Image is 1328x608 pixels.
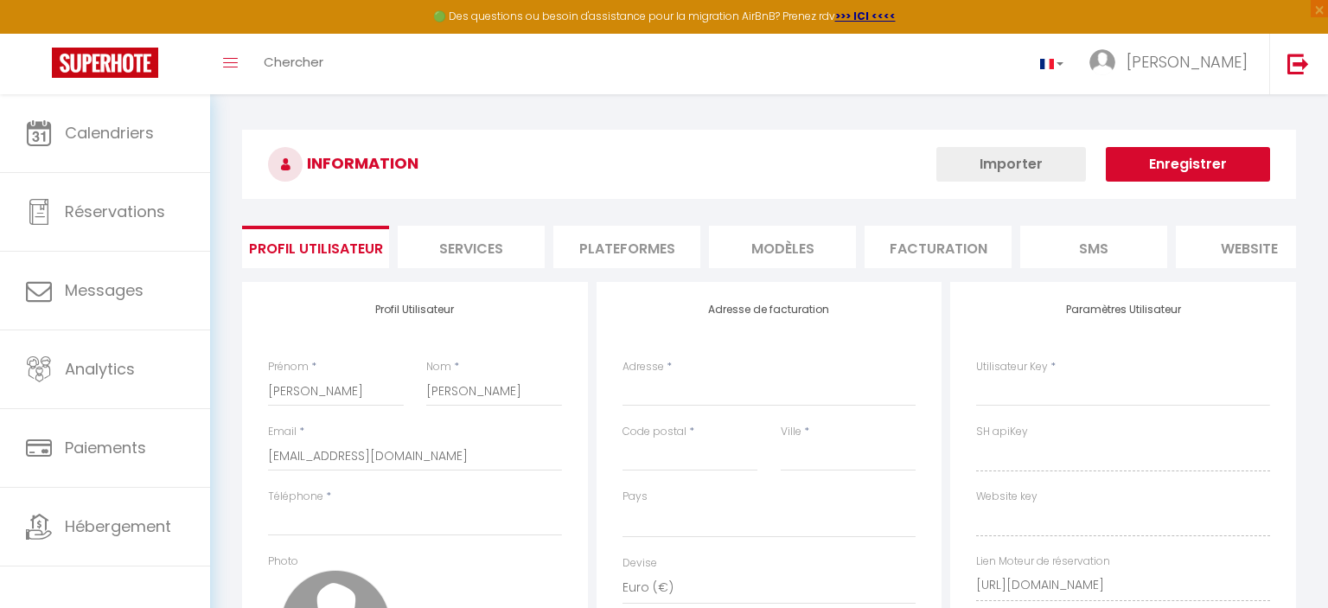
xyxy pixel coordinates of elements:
[398,226,545,268] li: Services
[65,358,135,380] span: Analytics
[268,304,562,316] h4: Profil Utilisateur
[622,359,664,375] label: Adresse
[268,359,309,375] label: Prénom
[622,489,648,505] label: Pays
[242,226,389,268] li: Profil Utilisateur
[65,515,171,537] span: Hébergement
[1089,49,1115,75] img: ...
[1176,226,1323,268] li: website
[52,48,158,78] img: Super Booking
[242,130,1296,199] h3: INFORMATION
[264,53,323,71] span: Chercher
[1076,34,1269,94] a: ... [PERSON_NAME]
[936,147,1086,182] button: Importer
[65,279,144,301] span: Messages
[976,554,1110,570] label: Lien Moteur de réservation
[622,424,686,440] label: Code postal
[65,122,154,144] span: Calendriers
[976,359,1048,375] label: Utilisateur Key
[1020,226,1167,268] li: SMS
[268,489,323,505] label: Téléphone
[65,201,165,222] span: Réservations
[65,437,146,458] span: Paiements
[1287,53,1309,74] img: logout
[426,359,451,375] label: Nom
[1106,147,1270,182] button: Enregistrer
[976,424,1028,440] label: SH apiKey
[553,226,700,268] li: Plateformes
[622,555,657,572] label: Devise
[835,9,896,23] a: >>> ICI <<<<
[976,304,1270,316] h4: Paramètres Utilisateur
[622,304,916,316] h4: Adresse de facturation
[251,34,336,94] a: Chercher
[1127,51,1248,73] span: [PERSON_NAME]
[865,226,1012,268] li: Facturation
[268,554,298,570] label: Photo
[781,424,801,440] label: Ville
[709,226,856,268] li: MODÈLES
[268,424,297,440] label: Email
[976,489,1037,505] label: Website key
